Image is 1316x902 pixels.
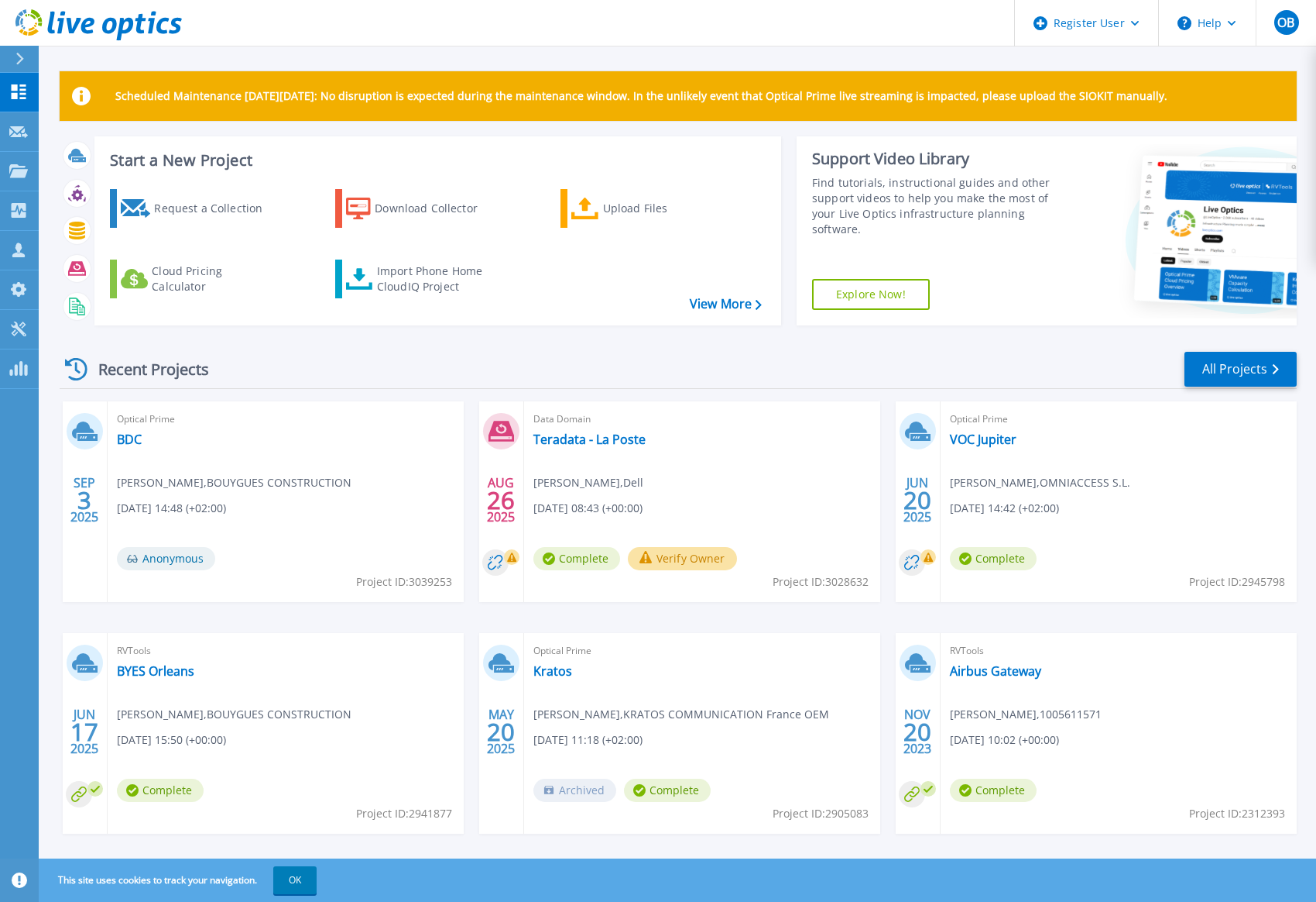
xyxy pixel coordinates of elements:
div: NOV 2023 [903,704,932,760]
span: Project ID: 2941877 [356,805,452,822]
div: Import Phone Home CloudIQ Project [377,263,498,294]
span: Complete [117,779,204,802]
a: VOC Jupiter [950,432,1016,447]
a: Airbus Gateway [950,663,1041,679]
span: Project ID: 2945798 [1189,573,1285,590]
span: [PERSON_NAME] , OMNIACCESS S.L. [950,474,1130,491]
a: Download Collector [335,189,508,228]
a: Teradata - La Poste [533,432,646,447]
span: [PERSON_NAME] , 1005611571 [950,706,1102,723]
div: Recent Projects [60,350,230,388]
span: This site uses cookies to track your navigation. [43,866,317,894]
div: Download Collector [375,193,499,224]
span: 3 [77,494,91,507]
span: Anonymous [117,547,215,570]
span: Complete [950,779,1037,802]
a: BDC [117,432,142,447]
div: JUN 2025 [70,704,99,760]
a: View More [690,297,762,312]
span: Project ID: 2905083 [773,805,869,822]
span: RVTools [117,642,454,659]
div: Request a Collection [154,193,278,224]
div: Cloud Pricing Calculator [152,263,276,294]
span: [DATE] 08:43 (+00:00) [533,500,643,517]
p: Scheduled Maintenance [DATE][DATE]: No disruption is expected during the maintenance window. In t... [115,90,1167,102]
span: OB [1277,16,1294,29]
a: Kratos [533,663,572,679]
div: JUN 2025 [903,472,932,528]
span: 20 [487,725,515,738]
span: Optical Prime [117,411,454,428]
a: Upload Files [560,189,733,228]
h3: Start a New Project [110,152,761,169]
span: [DATE] 10:02 (+00:00) [950,732,1059,749]
span: [DATE] 15:50 (+00:00) [117,732,226,749]
span: [DATE] 14:48 (+02:00) [117,500,226,517]
span: [PERSON_NAME] , Dell [533,474,643,491]
a: Cloud Pricing Calculator [110,260,283,298]
a: Request a Collection [110,189,283,228]
span: 17 [70,725,98,738]
span: [DATE] 14:42 (+02:00) [950,500,1059,517]
span: 20 [903,725,931,738]
span: [PERSON_NAME] , KRATOS COMMUNICATION France OEM [533,706,829,723]
span: Optical Prime [950,411,1287,428]
span: 26 [487,494,515,507]
a: All Projects [1184,352,1297,387]
a: Explore Now! [812,279,930,310]
div: AUG 2025 [486,472,516,528]
span: 20 [903,494,931,507]
button: Verify Owner [628,547,737,570]
span: RVTools [950,642,1287,659]
div: Find tutorials, instructional guides and other support videos to help you make the most of your L... [812,175,1065,237]
div: Support Video Library [812,149,1065,169]
span: Complete [624,779,711,802]
span: [DATE] 11:18 (+02:00) [533,732,643,749]
a: BYES Orleans [117,663,194,679]
div: Upload Files [603,193,727,224]
span: Archived [533,779,616,802]
span: Complete [950,547,1037,570]
span: Project ID: 3039253 [356,573,452,590]
button: OK [273,866,317,894]
span: [PERSON_NAME] , BOUYGUES CONSTRUCTION [117,706,351,723]
span: Project ID: 3028632 [773,573,869,590]
span: Complete [533,547,620,570]
span: Project ID: 2312393 [1189,805,1285,822]
span: Optical Prime [533,642,871,659]
span: [PERSON_NAME] , BOUYGUES CONSTRUCTION [117,474,351,491]
span: Data Domain [533,411,871,428]
div: SEP 2025 [70,472,99,528]
div: MAY 2025 [486,704,516,760]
